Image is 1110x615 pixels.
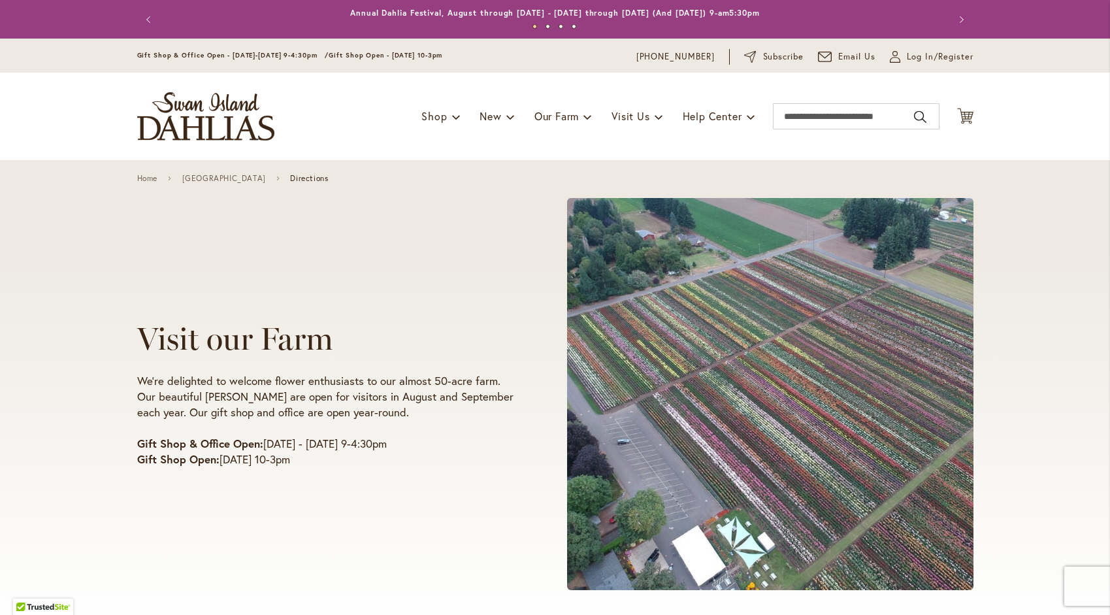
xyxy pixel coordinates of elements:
a: Email Us [818,50,875,63]
button: Next [947,7,973,33]
strong: Gift Shop & Office Open: [137,436,263,451]
span: Our Farm [534,109,579,123]
span: Visit Us [612,109,649,123]
a: Subscribe [744,50,804,63]
button: Previous [137,7,163,33]
span: Directions [290,174,328,183]
a: Log In/Register [890,50,973,63]
span: Gift Shop Open - [DATE] 10-3pm [329,51,442,59]
p: We're delighted to welcome flower enthusiasts to our almost 50-acre farm. Our beautiful [PERSON_N... [137,373,517,420]
a: [PHONE_NUMBER] [636,50,715,63]
span: Subscribe [763,50,804,63]
a: store logo [137,92,274,141]
span: Shop [421,109,447,123]
a: [GEOGRAPHIC_DATA] [182,174,266,183]
button: 2 of 4 [546,24,550,29]
button: 4 of 4 [572,24,576,29]
button: 1 of 4 [532,24,537,29]
span: New [480,109,501,123]
button: 3 of 4 [559,24,563,29]
strong: Gift Shop Open: [137,452,220,467]
span: Log In/Register [907,50,973,63]
a: Home [137,174,157,183]
span: Help Center [683,109,742,123]
h1: Visit our Farm [137,321,517,357]
a: Annual Dahlia Festival, August through [DATE] - [DATE] through [DATE] (And [DATE]) 9-am5:30pm [350,8,760,18]
span: Email Us [838,50,875,63]
p: [DATE] - [DATE] 9-4:30pm [DATE] 10-3pm [137,436,517,467]
span: Gift Shop & Office Open - [DATE]-[DATE] 9-4:30pm / [137,51,329,59]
